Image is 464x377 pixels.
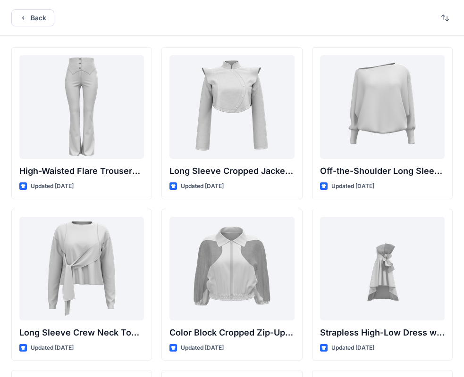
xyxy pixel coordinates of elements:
p: Updated [DATE] [181,181,224,191]
button: Back [11,9,54,26]
p: Long Sleeve Crew Neck Top with Asymmetrical Tie Detail [19,326,144,339]
a: Long Sleeve Crew Neck Top with Asymmetrical Tie Detail [19,217,144,320]
p: Off-the-Shoulder Long Sleeve Top [320,164,445,178]
p: Updated [DATE] [331,343,374,353]
p: Strapless High-Low Dress with Side Bow Detail [320,326,445,339]
p: High-Waisted Flare Trousers with Button Detail [19,164,144,178]
p: Updated [DATE] [31,181,74,191]
p: Long Sleeve Cropped Jacket with Mandarin Collar and Shoulder Detail [169,164,294,178]
p: Updated [DATE] [331,181,374,191]
p: Updated [DATE] [181,343,224,353]
a: Long Sleeve Cropped Jacket with Mandarin Collar and Shoulder Detail [169,55,294,159]
a: Strapless High-Low Dress with Side Bow Detail [320,217,445,320]
a: High-Waisted Flare Trousers with Button Detail [19,55,144,159]
a: Color Block Cropped Zip-Up Jacket with Sheer Sleeves [169,217,294,320]
p: Color Block Cropped Zip-Up Jacket with Sheer Sleeves [169,326,294,339]
p: Updated [DATE] [31,343,74,353]
a: Off-the-Shoulder Long Sleeve Top [320,55,445,159]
